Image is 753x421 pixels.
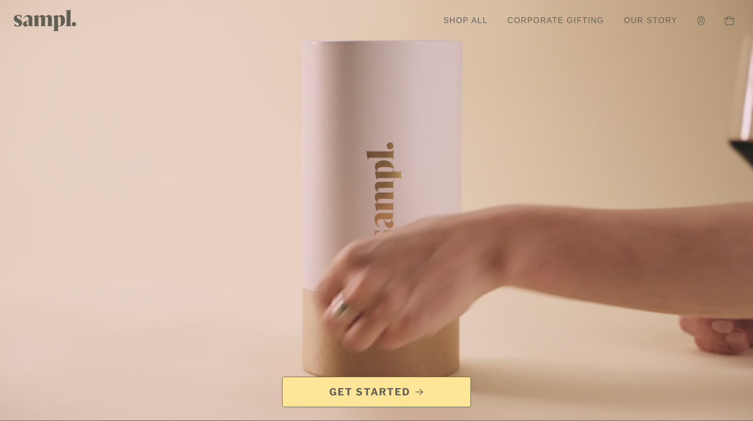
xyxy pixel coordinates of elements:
[282,377,471,407] a: Get Started
[619,10,683,32] a: Our Story
[439,10,493,32] a: Shop All
[329,385,410,399] span: Get Started
[502,10,609,32] a: Corporate Gifting
[14,10,77,31] img: Sampl logo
